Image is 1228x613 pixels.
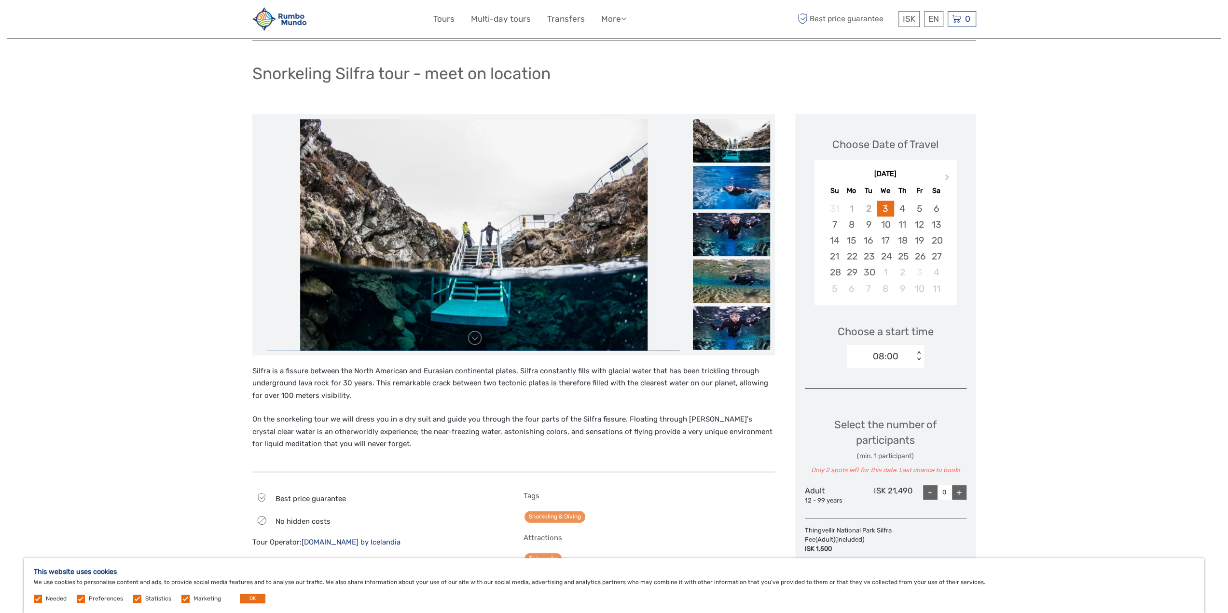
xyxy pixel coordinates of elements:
[877,264,894,280] div: Choose Wednesday, October 1st, 2025
[693,259,770,303] img: 19a8fcb6a9c64d2a955b031315f02490_slider_thumbnail.jpg
[805,545,921,554] div: ISK 1,500
[860,232,877,248] div: Choose Tuesday, September 16th, 2025
[940,172,956,187] button: Next Month
[252,7,306,31] img: 1892-3cdabdab-562f-44e9-842e-737c4ae7dc0a_logo_small.jpg
[843,201,860,217] div: Not available Monday, September 1st, 2025
[894,217,911,232] div: Choose Thursday, September 11th, 2025
[911,217,928,232] div: Choose Friday, September 12th, 2025
[826,217,843,232] div: Choose Sunday, September 7th, 2025
[14,17,109,25] p: We're away right now. Please check back later!
[838,324,934,339] span: Choose a start time
[252,365,775,402] p: Silfra is a fissure between the North American and Eurasian continental plates. Silfra constantly...
[252,537,504,547] div: Tour Operator:
[805,417,966,475] div: Select the number of participants
[826,201,843,217] div: Not available Sunday, August 31st, 2025
[928,217,945,232] div: Choose Saturday, September 13th, 2025
[928,201,945,217] div: Choose Saturday, September 6th, 2025
[524,553,562,565] a: Thingvellir
[276,517,331,526] span: No hidden costs
[928,232,945,248] div: Choose Saturday, September 20th, 2025
[877,248,894,264] div: Choose Wednesday, September 24th, 2025
[877,217,894,232] div: Choose Wednesday, September 10th, 2025
[111,15,123,27] button: Open LiveChat chat widget
[860,217,877,232] div: Choose Tuesday, September 9th, 2025
[24,558,1204,613] div: We use cookies to personalise content and ads, to provide social media features and to analyse ou...
[805,496,859,505] div: 12 - 99 years
[911,264,928,280] div: Not available Friday, October 3rd, 2025
[903,14,915,24] span: ISK
[911,184,928,197] div: Fr
[911,281,928,297] div: Choose Friday, October 10th, 2025
[877,184,894,197] div: We
[952,485,966,500] div: +
[240,594,265,603] button: OK
[894,201,911,217] div: Choose Thursday, September 4th, 2025
[894,281,911,297] div: Choose Thursday, October 9th, 2025
[795,11,896,27] span: Best price guarantee
[928,184,945,197] div: Sa
[524,533,775,542] h5: Attractions
[894,264,911,280] div: Choose Thursday, October 2nd, 2025
[923,485,938,500] div: -
[924,11,943,27] div: EN
[693,213,770,256] img: 309c023858c54deeb30e034c5d107b3c_slider_thumbnail.jpg
[601,12,626,26] a: More
[300,119,648,351] img: 7ba1da96796f4e76b93c069488b27831_main_slider.jpg
[817,201,953,297] div: month 2025-09
[894,248,911,264] div: Choose Thursday, September 25th, 2025
[911,201,928,217] div: Choose Friday, September 5th, 2025
[471,12,531,26] a: Multi-day tours
[826,232,843,248] div: Choose Sunday, September 14th, 2025
[145,595,171,603] label: Statistics
[433,12,455,26] a: Tours
[34,568,1194,576] h5: This website uses cookies
[928,248,945,264] div: Choose Saturday, September 27th, 2025
[524,511,585,523] a: Snorkeling & Diving
[843,264,860,280] div: Choose Monday, September 29th, 2025
[826,248,843,264] div: Choose Sunday, September 21st, 2025
[843,232,860,248] div: Choose Monday, September 15th, 2025
[860,201,877,217] div: Not available Tuesday, September 2nd, 2025
[860,184,877,197] div: Tu
[826,184,843,197] div: Su
[843,217,860,232] div: Choose Monday, September 8th, 2025
[252,413,775,450] p: On the snorkeling tour we will dress you in a dry suit and guide you through the four parts of th...
[911,248,928,264] div: Choose Friday, September 26th, 2025
[873,350,898,363] div: 08:00
[858,485,912,505] div: ISK 21,490
[193,595,221,603] label: Marketing
[302,538,400,546] a: [DOMAIN_NAME] by Icelandia
[843,281,860,297] div: Choose Monday, October 6th, 2025
[928,281,945,297] div: Choose Saturday, October 11th, 2025
[877,281,894,297] div: Choose Wednesday, October 8th, 2025
[814,169,957,179] div: [DATE]
[826,264,843,280] div: Choose Sunday, September 28th, 2025
[89,595,123,603] label: Preferences
[524,491,775,500] h5: Tags
[693,119,770,163] img: 7ba1da96796f4e76b93c069488b27831_slider_thumbnail.jpg
[805,485,859,505] div: Adult
[843,248,860,264] div: Choose Monday, September 22nd, 2025
[894,232,911,248] div: Choose Thursday, September 18th, 2025
[826,281,843,297] div: Choose Sunday, October 5th, 2025
[252,64,551,83] h1: Snorkeling Silfra tour - meet on location
[547,12,585,26] a: Transfers
[46,595,67,603] label: Needed
[877,201,894,217] div: Choose Wednesday, September 3rd, 2025
[843,184,860,197] div: Mo
[894,184,911,197] div: Th
[964,14,972,24] span: 0
[805,466,966,475] div: Only 2 spots left for this date. Last chance to book!
[693,306,770,350] img: 1141555467e34837ba85086eaa610f44_slider_thumbnail.jpg
[911,232,928,248] div: Choose Friday, September 19th, 2025
[805,451,966,461] div: (min. 1 participant)
[276,494,346,503] span: Best price guarantee
[928,264,945,280] div: Choose Saturday, October 4th, 2025
[877,232,894,248] div: Choose Wednesday, September 17th, 2025
[860,248,877,264] div: Choose Tuesday, September 23rd, 2025
[693,166,770,209] img: 71824caf00d14e30af01cd307425671e_slider_thumbnail.jpg
[805,526,926,554] div: Thingvellir National Park Silfra Fee (Adult) (included)
[860,281,877,297] div: Choose Tuesday, October 7th, 2025
[860,264,877,280] div: Choose Tuesday, September 30th, 2025
[915,351,923,361] div: < >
